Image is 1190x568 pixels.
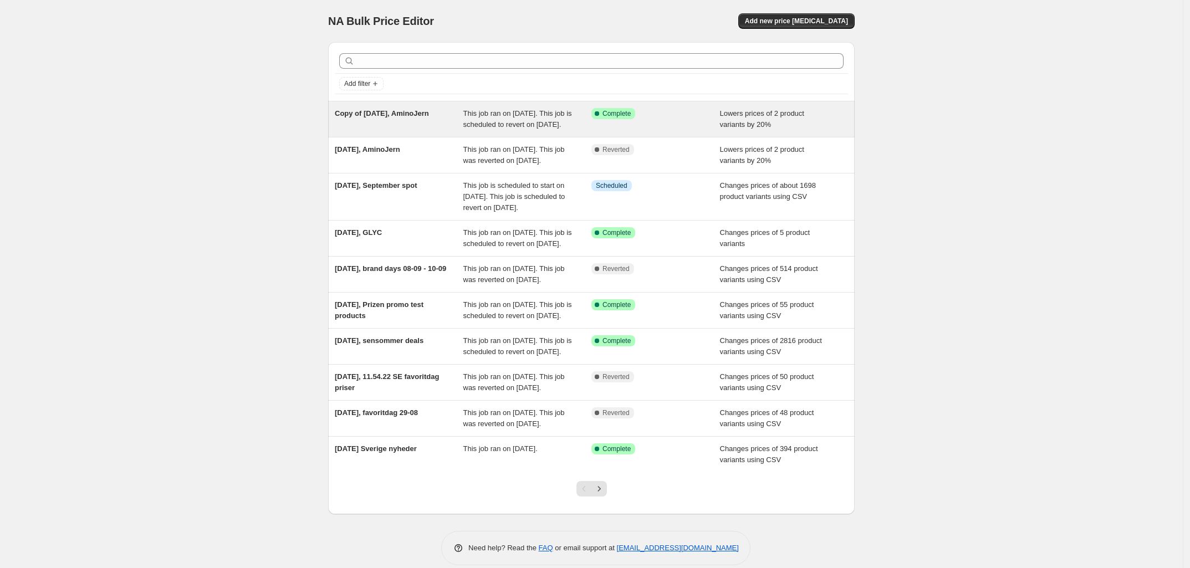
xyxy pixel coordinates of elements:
span: [DATE], brand days 08-09 - 10-09 [335,264,446,273]
span: [DATE], September spot [335,181,417,190]
span: or email support at [553,544,617,552]
span: Scheduled [596,181,627,190]
span: Changes prices of 394 product variants using CSV [720,444,818,464]
span: [DATE] Sverige nyheder [335,444,417,453]
span: This job ran on [DATE]. This job is scheduled to revert on [DATE]. [463,336,572,356]
span: Changes prices of 55 product variants using CSV [720,300,814,320]
span: Changes prices of 50 product variants using CSV [720,372,814,392]
span: Add new price [MEDICAL_DATA] [745,17,848,25]
span: This job ran on [DATE]. This job was reverted on [DATE]. [463,372,565,392]
button: Add filter [339,77,384,90]
a: [EMAIL_ADDRESS][DOMAIN_NAME] [617,544,739,552]
span: Changes prices of about 1698 product variants using CSV [720,181,816,201]
span: This job ran on [DATE]. This job was reverted on [DATE]. [463,145,565,165]
span: Complete [602,444,631,453]
span: Reverted [602,145,630,154]
span: [DATE], favoritdag 29-08 [335,408,418,417]
span: Reverted [602,372,630,381]
span: NA Bulk Price Editor [328,15,434,27]
span: Changes prices of 48 product variants using CSV [720,408,814,428]
span: Changes prices of 2816 product variants using CSV [720,336,822,356]
span: Complete [602,228,631,237]
span: Add filter [344,79,370,88]
span: This job ran on [DATE]. This job is scheduled to revert on [DATE]. [463,300,572,320]
a: FAQ [539,544,553,552]
span: This job ran on [DATE]. This job is scheduled to revert on [DATE]. [463,228,572,248]
nav: Pagination [576,481,607,497]
span: Copy of [DATE], AminoJern [335,109,429,117]
span: [DATE], 11.54.22 SE favoritdag priser [335,372,439,392]
span: This job is scheduled to start on [DATE]. This job is scheduled to revert on [DATE]. [463,181,565,212]
span: Changes prices of 514 product variants using CSV [720,264,818,284]
span: [DATE], Prizen promo test products [335,300,423,320]
span: Reverted [602,264,630,273]
span: Complete [602,300,631,309]
span: Complete [602,109,631,118]
span: Lowers prices of 2 product variants by 20% [720,145,804,165]
span: Changes prices of 5 product variants [720,228,810,248]
span: This job ran on [DATE]. This job was reverted on [DATE]. [463,264,565,284]
span: Reverted [602,408,630,417]
span: Complete [602,336,631,345]
span: Need help? Read the [468,544,539,552]
span: [DATE], AminoJern [335,145,400,153]
span: [DATE], GLYC [335,228,382,237]
button: Add new price [MEDICAL_DATA] [738,13,855,29]
span: Lowers prices of 2 product variants by 20% [720,109,804,129]
button: Next [591,481,607,497]
span: This job ran on [DATE]. This job was reverted on [DATE]. [463,408,565,428]
span: [DATE], sensommer deals [335,336,423,345]
span: This job ran on [DATE]. [463,444,538,453]
span: This job ran on [DATE]. This job is scheduled to revert on [DATE]. [463,109,572,129]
